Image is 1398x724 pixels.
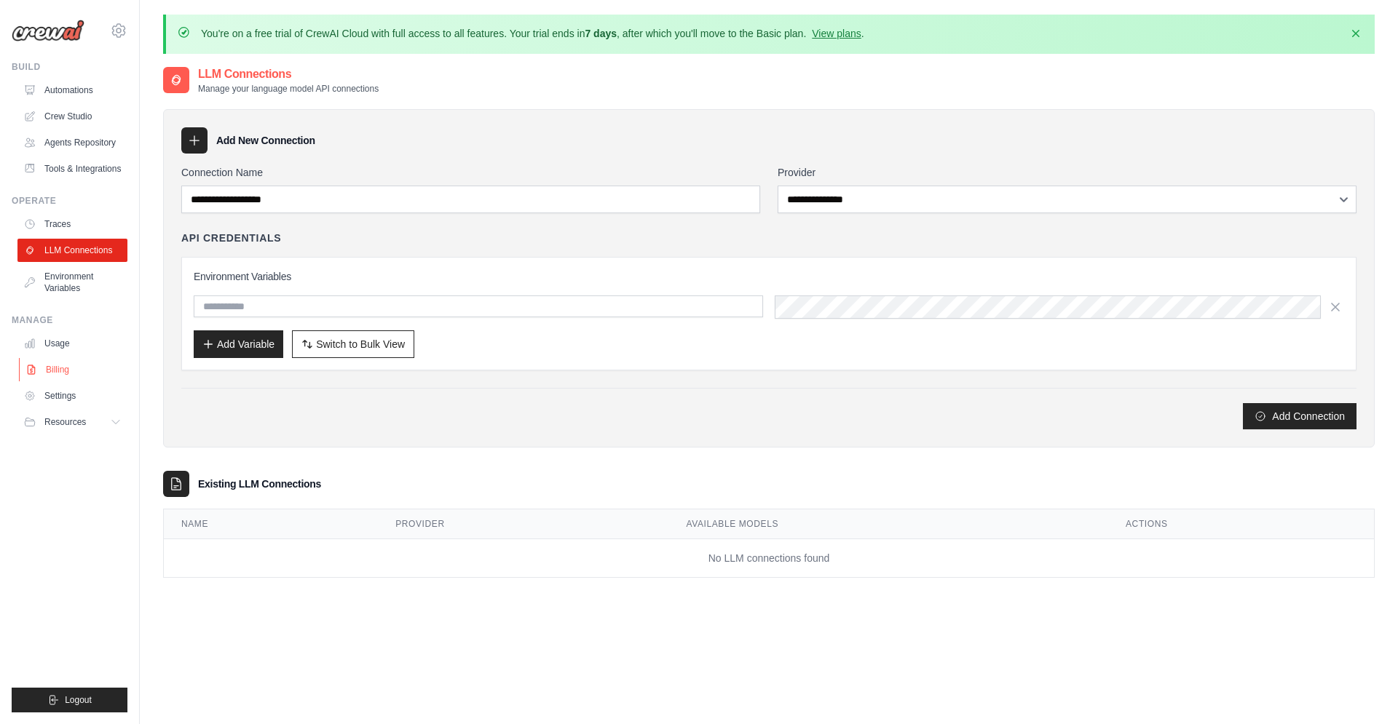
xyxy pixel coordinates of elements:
span: Logout [65,694,92,706]
h4: API Credentials [181,231,281,245]
a: Usage [17,332,127,355]
h3: Environment Variables [194,269,1344,284]
label: Provider [778,165,1356,180]
button: Switch to Bulk View [292,330,414,358]
td: No LLM connections found [164,539,1374,578]
th: Provider [378,509,668,539]
a: LLM Connections [17,239,127,262]
h2: LLM Connections [198,65,379,83]
th: Actions [1108,509,1374,539]
h3: Add New Connection [216,133,315,148]
a: Environment Variables [17,265,127,300]
img: Logo [12,20,84,41]
strong: 7 days [585,28,617,39]
span: Switch to Bulk View [316,337,405,351]
div: Manage [12,314,127,326]
button: Add Connection [1243,403,1356,429]
h3: Existing LLM Connections [198,477,321,491]
a: Agents Repository [17,131,127,154]
div: Operate [12,195,127,207]
a: Crew Studio [17,105,127,128]
p: You're on a free trial of CrewAI Cloud with full access to all features. Your trial ends in , aft... [201,26,864,41]
button: Add Variable [194,330,283,358]
a: Settings [17,384,127,407]
p: Manage your language model API connections [198,83,379,95]
a: Automations [17,79,127,102]
a: Tools & Integrations [17,157,127,180]
button: Resources [17,410,127,434]
a: View plans [812,28,861,39]
span: Resources [44,416,86,428]
a: Billing [19,358,129,381]
div: Build [12,61,127,73]
label: Connection Name [181,165,760,180]
th: Name [164,509,378,539]
button: Logout [12,688,127,712]
th: Available Models [668,509,1108,539]
a: Traces [17,212,127,236]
